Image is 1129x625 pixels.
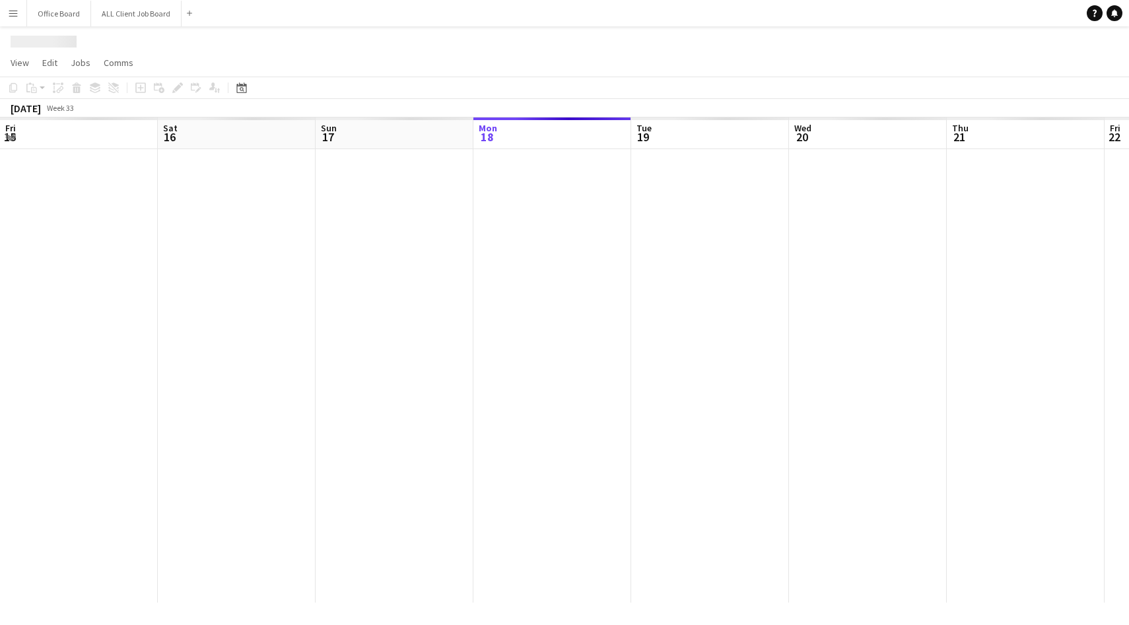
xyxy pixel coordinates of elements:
[1110,122,1120,134] span: Fri
[794,122,811,134] span: Wed
[3,129,16,145] span: 15
[321,122,337,134] span: Sun
[65,54,96,71] a: Jobs
[636,122,652,134] span: Tue
[161,129,178,145] span: 16
[634,129,652,145] span: 19
[950,129,969,145] span: 21
[792,129,811,145] span: 20
[163,122,178,134] span: Sat
[91,1,182,26] button: ALL Client Job Board
[11,57,29,69] span: View
[5,122,16,134] span: Fri
[71,57,90,69] span: Jobs
[477,129,497,145] span: 18
[27,1,91,26] button: Office Board
[319,129,337,145] span: 17
[1108,129,1120,145] span: 22
[104,57,133,69] span: Comms
[952,122,969,134] span: Thu
[5,54,34,71] a: View
[42,57,57,69] span: Edit
[44,103,77,113] span: Week 33
[37,54,63,71] a: Edit
[11,102,41,115] div: [DATE]
[479,122,497,134] span: Mon
[98,54,139,71] a: Comms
